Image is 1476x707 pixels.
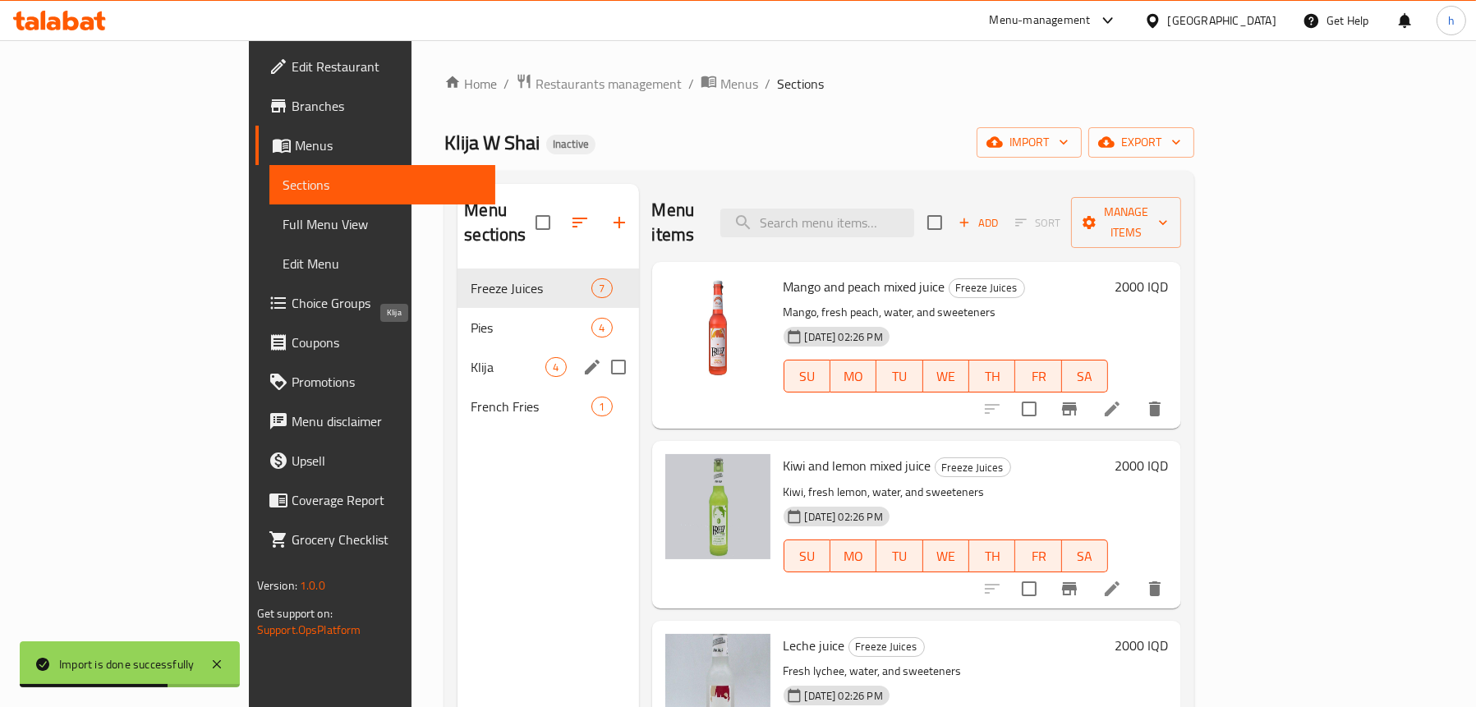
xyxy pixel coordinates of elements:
[765,74,770,94] li: /
[1012,392,1046,426] span: Select to update
[580,355,605,379] button: edit
[255,520,495,559] a: Grocery Checklist
[950,278,1024,297] span: Freeze Juices
[935,457,1011,477] div: Freeze Juices
[283,254,482,273] span: Edit Menu
[1069,544,1101,568] span: SA
[930,544,963,568] span: WE
[798,688,890,704] span: [DATE] 02:26 PM
[883,544,916,568] span: TU
[471,397,591,416] span: French Fries
[969,360,1015,393] button: TH
[255,402,495,441] a: Menu disclaimer
[923,360,969,393] button: WE
[444,73,1194,94] nav: breadcrumb
[976,544,1009,568] span: TH
[1115,454,1168,477] h6: 2000 IQD
[849,637,924,656] span: Freeze Juices
[688,74,694,94] li: /
[526,205,560,240] span: Select all sections
[1168,11,1276,30] div: [GEOGRAPHIC_DATA]
[59,655,194,673] div: Import is done successfully
[269,165,495,204] a: Sections
[1062,360,1108,393] button: SA
[300,575,325,596] span: 1.0.0
[1050,389,1089,429] button: Branch-specific-item
[784,360,830,393] button: SU
[292,57,482,76] span: Edit Restaurant
[830,360,876,393] button: MO
[257,603,333,624] span: Get support on:
[292,96,482,116] span: Branches
[1102,399,1122,419] a: Edit menu item
[255,126,495,165] a: Menus
[591,278,612,298] div: items
[292,411,482,431] span: Menu disclaimer
[1005,210,1071,236] span: Select section first
[257,619,361,640] a: Support.OpsPlatform
[1071,197,1181,248] button: Manage items
[1012,572,1046,606] span: Select to update
[652,198,701,247] h2: Menu items
[545,357,566,377] div: items
[665,275,770,380] img: Mango and peach mixed juice
[1022,365,1055,388] span: FR
[784,539,830,572] button: SU
[1050,569,1089,608] button: Branch-specific-item
[969,539,1015,572] button: TH
[1448,11,1455,30] span: h
[458,387,638,426] div: French Fries1
[1084,202,1168,243] span: Manage items
[952,210,1005,236] button: Add
[503,74,509,94] li: /
[458,308,638,347] div: Pies4
[784,453,931,478] span: Kiwi and lemon mixed juice
[255,323,495,362] a: Coupons
[1135,569,1175,608] button: delete
[458,347,638,387] div: Klija4edit
[255,283,495,323] a: Choice Groups
[560,203,600,242] span: Sort sections
[977,127,1082,158] button: import
[720,209,914,237] input: search
[777,74,824,94] span: Sections
[1115,275,1168,298] h6: 2000 IQD
[798,509,890,525] span: [DATE] 02:26 PM
[930,365,963,388] span: WE
[1115,634,1168,657] h6: 2000 IQD
[255,480,495,520] a: Coverage Report
[471,318,591,337] span: Pies
[837,544,870,568] span: MO
[1015,539,1061,572] button: FR
[471,278,591,298] span: Freeze Juices
[701,73,758,94] a: Menus
[292,530,482,549] span: Grocery Checklist
[471,357,545,377] span: Klija
[1022,544,1055,568] span: FR
[255,86,495,126] a: Branches
[283,175,482,195] span: Sections
[292,333,482,352] span: Coupons
[591,397,612,416] div: items
[990,132,1069,153] span: import
[546,135,595,154] div: Inactive
[458,269,638,308] div: Freeze Juices7
[255,362,495,402] a: Promotions
[784,482,1109,503] p: Kiwi, fresh lemon, water, and sweeteners
[837,365,870,388] span: MO
[1069,365,1101,388] span: SA
[292,293,482,313] span: Choice Groups
[464,198,535,247] h2: Menu sections
[292,451,482,471] span: Upsell
[830,539,876,572] button: MO
[1088,127,1194,158] button: export
[936,458,1010,477] span: Freeze Juices
[1135,389,1175,429] button: delete
[720,74,758,94] span: Menus
[292,490,482,510] span: Coverage Report
[295,135,482,155] span: Menus
[591,318,612,337] div: items
[546,360,565,375] span: 4
[516,73,682,94] a: Restaurants management
[283,214,482,234] span: Full Menu View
